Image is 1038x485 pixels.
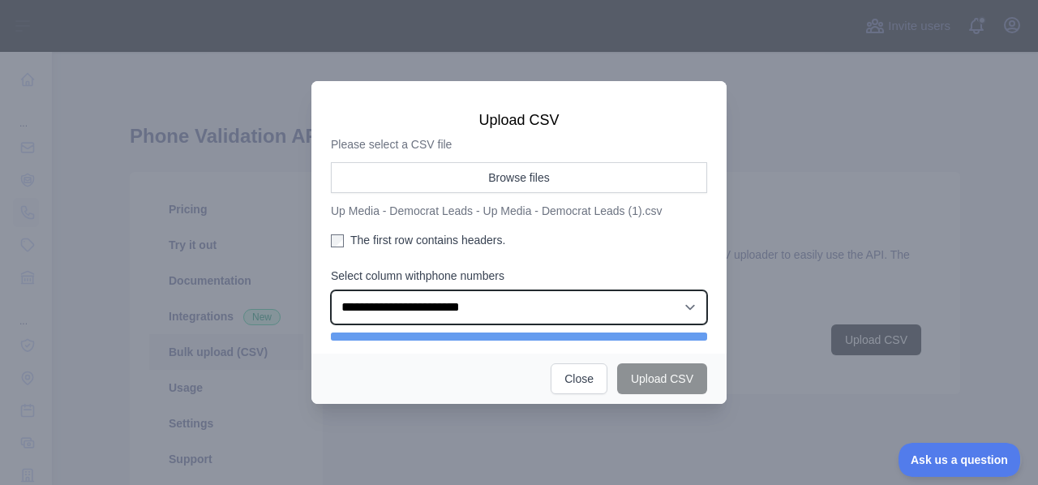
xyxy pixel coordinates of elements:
button: Upload CSV [617,363,707,394]
button: Close [551,363,607,394]
label: The first row contains headers. [331,232,707,248]
button: Browse files [331,162,707,193]
input: The first row contains headers. [331,234,344,247]
label: Select column with phone numbers [331,268,707,284]
iframe: Toggle Customer Support [899,443,1022,477]
p: Please select a CSV file [331,136,707,152]
h3: Upload CSV [331,110,707,130]
p: Up Media - Democrat Leads - Up Media - Democrat Leads (1).csv [331,203,707,219]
